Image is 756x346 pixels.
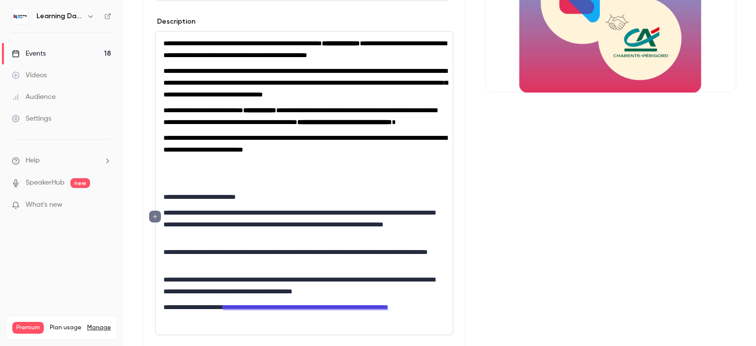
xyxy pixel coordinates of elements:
[12,114,51,124] div: Settings
[12,92,56,102] div: Audience
[112,57,120,65] img: tab_keywords_by_traffic_grey.svg
[12,322,44,334] span: Premium
[87,324,111,332] a: Manage
[50,324,81,332] span: Plan usage
[123,58,151,64] div: Mots-clés
[36,11,83,21] h6: Learning Days
[26,156,40,166] span: Help
[26,178,64,188] a: SpeakerHub
[40,57,48,65] img: tab_domain_overview_orange.svg
[28,16,48,24] div: v 4.0.25
[16,16,24,24] img: logo_orange.svg
[155,17,195,27] label: Description
[16,26,24,33] img: website_grey.svg
[70,178,90,188] span: new
[12,156,111,166] li: help-dropdown-opener
[12,8,28,24] img: Learning Days
[155,31,453,335] section: description
[51,58,76,64] div: Domaine
[156,31,453,335] div: editor
[12,70,47,80] div: Videos
[12,49,46,59] div: Events
[26,26,111,33] div: Domaine: [DOMAIN_NAME]
[26,200,63,210] span: What's new
[99,201,111,210] iframe: Noticeable Trigger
